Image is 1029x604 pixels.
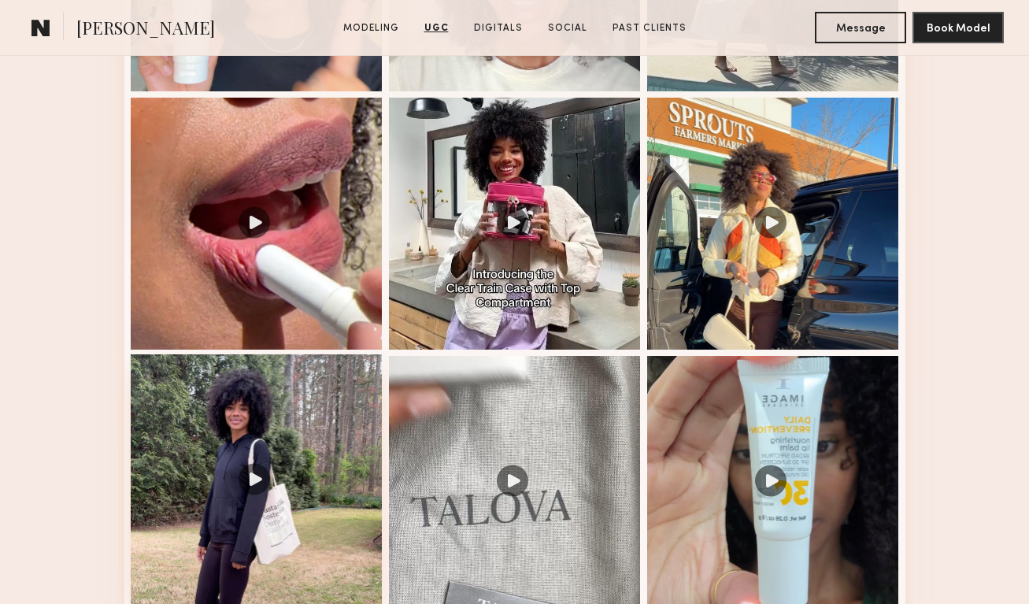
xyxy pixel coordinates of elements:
button: Book Model [912,12,1004,43]
a: Digitals [468,21,529,35]
span: [PERSON_NAME] [76,16,215,43]
a: UGC [418,21,455,35]
a: Past Clients [606,21,693,35]
a: Modeling [337,21,405,35]
button: Message [815,12,906,43]
a: Book Model [912,20,1004,34]
a: Social [542,21,594,35]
